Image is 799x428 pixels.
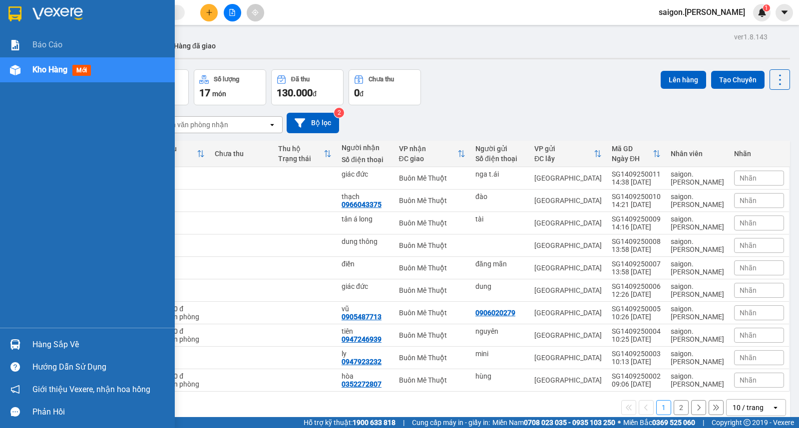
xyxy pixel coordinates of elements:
button: caret-down [776,4,793,21]
div: Hướng dẫn sử dụng [32,360,167,375]
div: [GEOGRAPHIC_DATA] [534,219,602,227]
div: hùng [475,372,524,380]
div: VP nhận [399,145,457,153]
span: aim [252,9,259,16]
svg: open [268,121,276,129]
div: Nhân viên [671,150,724,158]
div: 09:06 [DATE] [612,380,661,388]
div: saigon.thaison [671,260,724,276]
div: Buôn Mê Thuột [399,376,465,384]
div: Buôn Mê Thuột [399,354,465,362]
div: Số điện thoại [342,156,389,164]
span: caret-down [780,8,789,17]
span: ⚪️ [618,421,621,425]
div: Đã thu [291,76,310,83]
div: đăng mãn [475,260,524,268]
span: 0 [354,87,360,99]
strong: 1900 633 818 [353,419,396,427]
span: Nhãn [740,197,757,205]
div: 14:21 [DATE] [612,201,661,209]
div: [GEOGRAPHIC_DATA] [534,376,602,384]
span: đ [313,90,317,98]
span: Nhãn [740,241,757,249]
span: 1 [765,4,768,11]
div: SG1409250011 [612,170,661,178]
div: [GEOGRAPHIC_DATA] [534,309,602,317]
span: copyright [744,419,751,426]
div: saigon.thaison [671,215,724,231]
div: Nhãn [734,150,784,158]
div: giác đức [342,170,389,178]
span: Miền Nam [492,417,615,428]
div: vũ [342,305,389,313]
button: 2 [674,400,689,415]
span: Hỗ trợ kỹ thuật: [304,417,396,428]
div: Buôn Mê Thuột [399,219,465,227]
th: Toggle SortBy [394,141,470,167]
div: 0906020279 [475,309,515,317]
sup: 1 [763,4,770,11]
div: [GEOGRAPHIC_DATA] [534,174,602,182]
div: SG1409250008 [612,237,661,245]
div: 0352272807 [342,380,382,388]
div: Buôn Mê Thuột [399,331,465,339]
div: Buôn Mê Thuột [399,241,465,249]
div: Tại văn phòng [156,335,205,343]
div: SG1409250007 [612,260,661,268]
span: Nhãn [740,376,757,384]
button: Lên hàng [661,71,706,89]
div: 12:26 [DATE] [612,290,661,298]
div: [GEOGRAPHIC_DATA] [534,197,602,205]
div: 0905487713 [342,313,382,321]
div: VP gửi [534,145,594,153]
svg: open [772,404,780,412]
th: Toggle SortBy [607,141,666,167]
div: SG1409250009 [612,215,661,223]
div: đào [475,193,524,201]
div: [GEOGRAPHIC_DATA] [534,354,602,362]
span: Nhãn [740,174,757,182]
button: Tạo Chuyến [711,71,765,89]
div: 30.000 đ [156,327,205,335]
div: hòa [342,372,389,380]
div: Thu hộ [278,145,324,153]
div: 10:26 [DATE] [612,313,661,321]
button: 1 [656,400,671,415]
div: HTTT [156,155,197,163]
button: aim [247,4,264,21]
div: 10 / trang [733,403,764,413]
div: SG1409250003 [612,350,661,358]
span: món [212,90,226,98]
span: | [703,417,704,428]
div: 10:25 [DATE] [612,335,661,343]
div: [GEOGRAPHIC_DATA] [534,286,602,294]
div: Trạng thái [278,155,324,163]
div: Chọn văn phòng nhận [159,120,228,130]
button: Đã thu130.000đ [271,69,344,105]
th: Toggle SortBy [151,141,210,167]
img: icon-new-feature [758,8,767,17]
div: saigon.thaison [671,282,724,298]
span: Nhãn [740,219,757,227]
span: Báo cáo [32,38,62,51]
span: | [403,417,404,428]
span: Nhãn [740,354,757,362]
div: 0947246939 [342,335,382,343]
div: ĐC giao [399,155,457,163]
div: 13:58 [DATE] [612,268,661,276]
span: file-add [229,9,236,16]
div: Chưa thu [369,76,394,83]
div: 30.000 đ [156,305,205,313]
div: 10:13 [DATE] [612,358,661,366]
div: dung thông [342,237,389,245]
div: giác đức [342,282,389,290]
div: mini [475,350,524,358]
span: 17 [199,87,210,99]
div: SG1409250006 [612,282,661,290]
button: plus [200,4,218,21]
button: Hàng đã giao [166,34,224,58]
div: 0966043375 [342,201,382,209]
div: Tại văn phòng [156,380,205,388]
div: saigon.thaison [671,350,724,366]
div: tài [475,215,524,223]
